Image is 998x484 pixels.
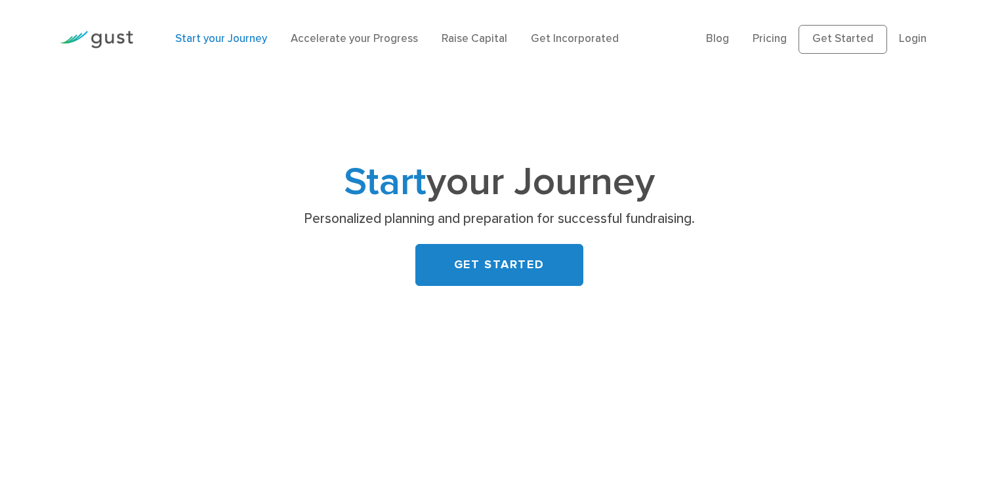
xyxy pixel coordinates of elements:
a: Get Started [799,25,887,54]
a: Login [899,32,926,45]
span: Start [344,159,426,205]
a: Pricing [753,32,787,45]
a: GET STARTED [415,244,583,286]
a: Raise Capital [442,32,507,45]
h1: your Journey [240,165,759,201]
a: Start your Journey [175,32,267,45]
img: Gust Logo [60,31,133,49]
p: Personalized planning and preparation for successful fundraising. [245,210,753,228]
a: Accelerate your Progress [291,32,418,45]
a: Blog [706,32,729,45]
a: Get Incorporated [531,32,619,45]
